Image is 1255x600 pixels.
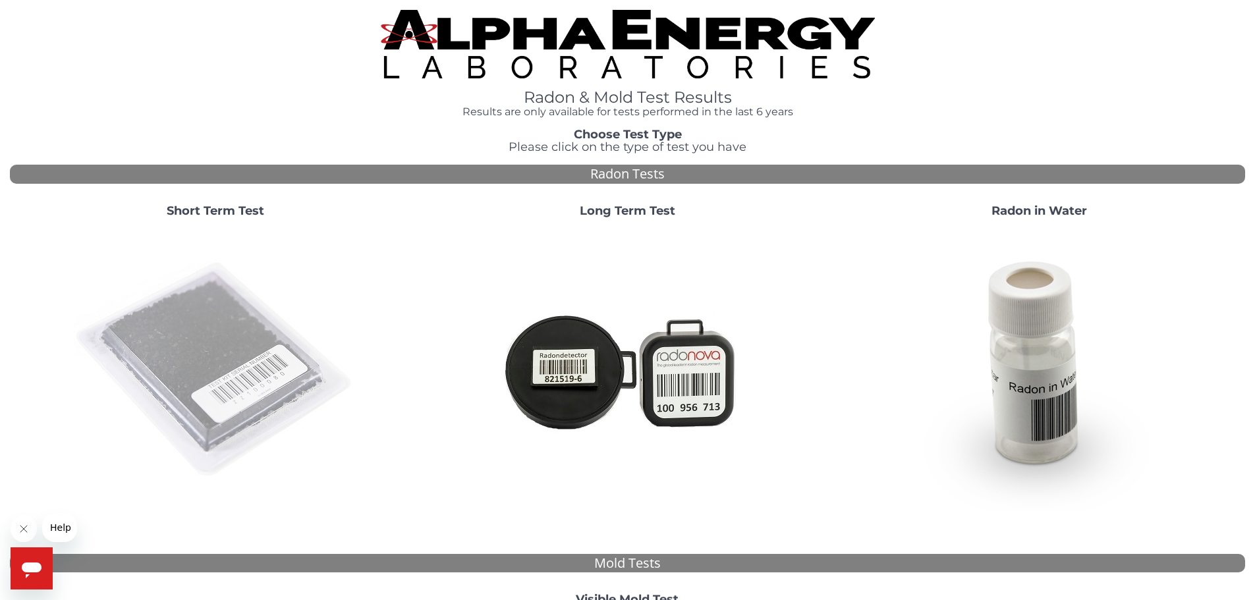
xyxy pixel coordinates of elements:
strong: Radon in Water [991,204,1087,218]
strong: Long Term Test [580,204,675,218]
div: Radon Tests [10,165,1245,184]
iframe: Message from company [42,513,77,542]
img: Radtrak2vsRadtrak3.jpg [486,229,769,512]
strong: Short Term Test [167,204,264,218]
h4: Results are only available for tests performed in the last 6 years [381,106,875,118]
img: ShortTerm.jpg [74,229,357,512]
span: Please click on the type of test you have [509,140,746,154]
h1: Radon & Mold Test Results [381,89,875,106]
iframe: Button to launch messaging window [11,547,53,589]
div: Mold Tests [10,554,1245,573]
img: RadoninWater.jpg [897,229,1181,512]
img: TightCrop.jpg [381,10,875,78]
strong: Choose Test Type [574,127,682,142]
iframe: Close message [11,516,37,542]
